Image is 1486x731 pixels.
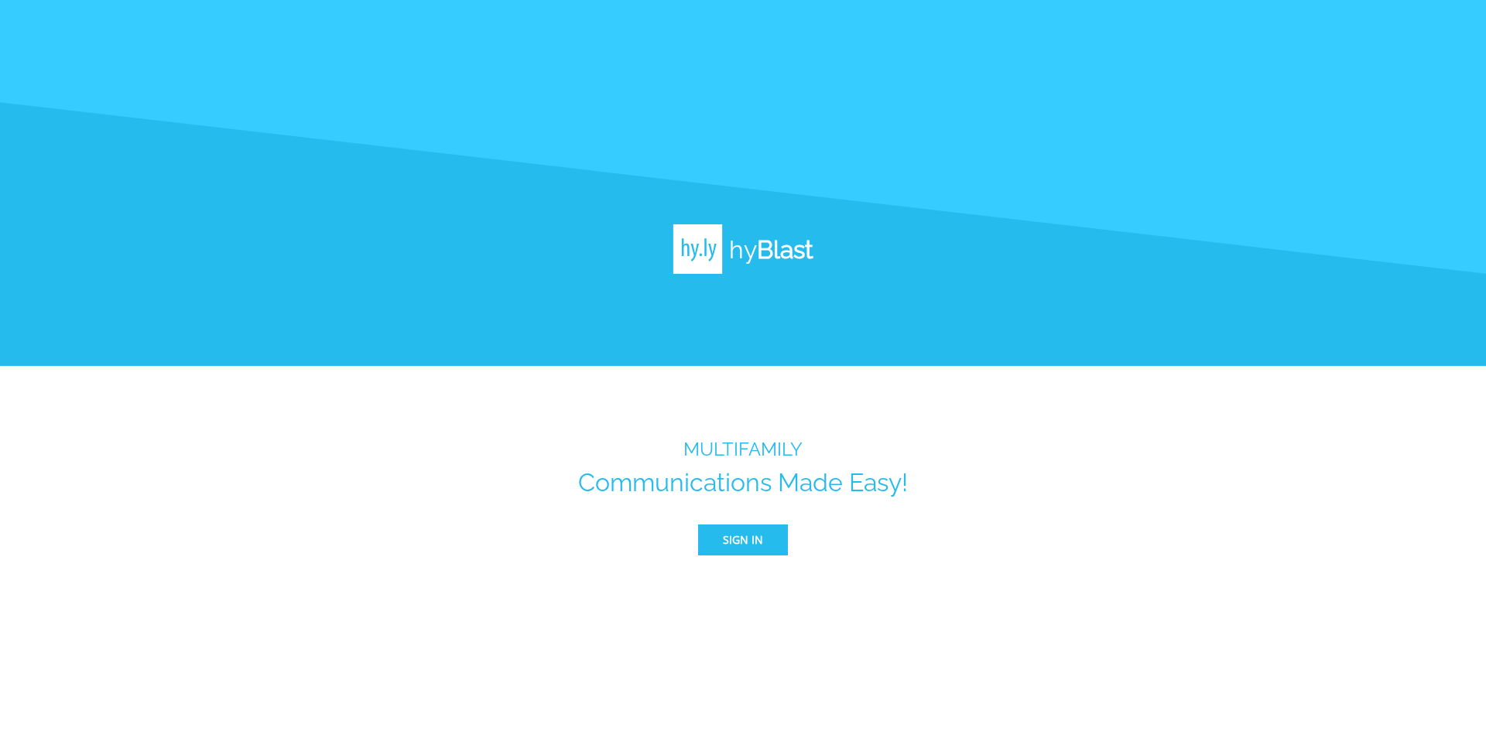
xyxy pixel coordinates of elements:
b: Blast [757,235,813,264]
button: Sign In [698,524,788,555]
span: Sign In [723,531,763,550]
h1: hy [723,235,813,264]
h1: Communications Made Easy! [578,468,908,497]
h3: MULTIFAMILY [578,439,908,460]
